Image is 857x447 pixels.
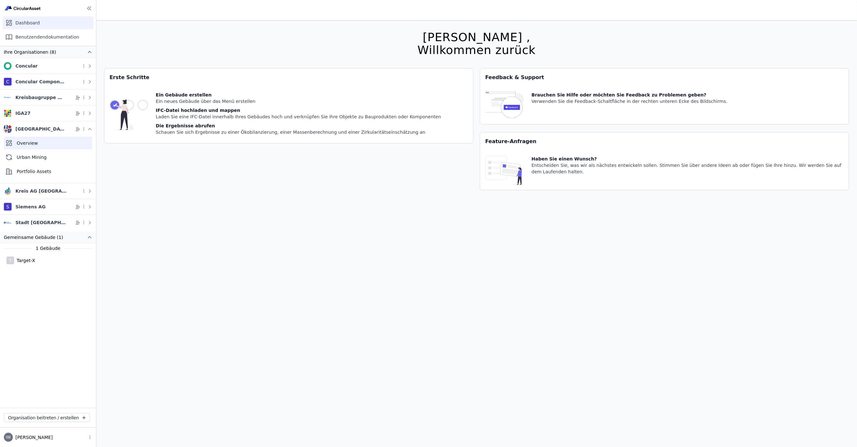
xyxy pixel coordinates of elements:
div: Schauen Sie sich Ergebnisse zu einer Ökobilanzierung, einer Massenberechnung und einer Zirkularit... [156,129,441,135]
div: [PERSON_NAME] , [418,31,536,44]
div: Ein Gebäude erstellen [156,92,441,98]
div: IFC-Datei hochladen und mappen [156,107,441,114]
img: feedback-icon-HCTs5lye.svg [485,92,524,119]
span: IW [6,435,11,439]
img: feature_request_tile-UiXE1qGU.svg [485,156,524,185]
div: C [4,78,12,86]
img: Kreis Bergstraße [4,125,12,133]
div: IGA27 [15,110,31,116]
div: Ein neues Gebäude über das Menü erstellen [156,98,441,105]
div: Feedback & Support [480,68,849,87]
div: Concular [15,63,38,69]
div: Kreisbaugruppe Waiblingen [15,94,67,101]
div: Brauchen Sie Hilfe oder möchten Sie Feedback zu Problemen geben? [532,92,728,98]
div: Siemens AG [15,204,46,210]
div: [GEOGRAPHIC_DATA] [15,126,67,132]
div: Urban Mining [4,151,92,164]
button: Organisation beitreten / erstellen [4,413,90,422]
div: Stadt [GEOGRAPHIC_DATA] [15,219,67,226]
div: Concular Components [15,78,67,85]
span: [PERSON_NAME] [13,434,53,441]
img: Concular [4,5,42,12]
div: Willkommen zurück [418,44,536,57]
div: Portfolio Assets [4,165,92,178]
img: getting_started_tile-DrF_GRSv.svg [110,92,148,138]
img: Concular [4,62,12,70]
span: 1 Gebäude [32,245,64,251]
div: Kreis AG [GEOGRAPHIC_DATA] [15,188,67,194]
div: Haben Sie einen Wunsch? [532,156,844,162]
div: Overview [4,137,92,150]
div: Feature-Anfragen [480,132,849,151]
img: Stadt Eschweiler [4,219,12,226]
img: Kreisbaugruppe Waiblingen [4,94,12,101]
div: Target-X [14,257,35,264]
img: IGA27 [4,109,12,117]
div: Dashboard [3,16,93,29]
div: S [4,203,12,211]
div: Erste Schritte [104,68,473,87]
div: Entscheiden Sie, was wir als nächstes entwickeln sollen. Stimmen Sie über andere Ideen ab oder fü... [532,162,844,175]
div: Laden Sie eine IFC-Datei innerhalb Ihres Gebäudes hoch und verknüpfen Sie ihre Objekte zu Bauprod... [156,114,441,120]
div: Die Ergebnisse abrufen [156,123,441,129]
img: Kreis AG Germany [4,187,12,195]
div: T [6,257,14,264]
div: Verwenden Sie die Feedback-Schaltfläche in der rechten unteren Ecke des Bildschirms. [532,98,728,105]
div: Benutzendendokumentation [3,31,93,43]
